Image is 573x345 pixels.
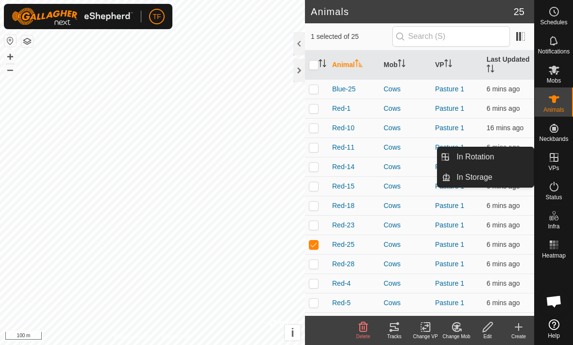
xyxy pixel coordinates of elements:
[21,35,33,47] button: Map Layers
[384,259,427,269] div: Cows
[435,279,464,287] a: Pasture 1
[384,123,427,133] div: Cows
[487,202,520,209] span: 14 Oct 2025 at 5:52 pm
[539,287,569,316] div: Open chat
[384,84,427,94] div: Cows
[384,298,427,308] div: Cows
[514,4,524,19] span: 25
[431,51,483,80] th: VP
[384,103,427,114] div: Cows
[487,104,520,112] span: 14 Oct 2025 at 5:52 pm
[332,103,351,114] span: Red-1
[380,51,431,80] th: Mob
[545,194,562,200] span: Status
[332,220,354,230] span: Red-23
[548,165,559,171] span: VPs
[435,202,464,209] a: Pasture 1
[456,172,492,183] span: In Storage
[435,163,464,171] a: Pasture 1
[12,8,133,25] img: Gallagher Logo
[451,168,534,187] a: In Storage
[332,142,354,153] span: Red-11
[487,299,520,307] span: 14 Oct 2025 at 5:52 pm
[4,35,16,47] button: Reset Map
[356,334,371,339] span: Delete
[472,333,503,340] div: Edit
[384,162,427,172] div: Cows
[548,224,559,229] span: Infra
[114,332,151,341] a: Privacy Policy
[384,181,427,191] div: Cows
[328,51,380,80] th: Animal
[162,332,191,341] a: Contact Us
[540,19,567,25] span: Schedules
[332,201,354,211] span: Red-18
[483,51,534,80] th: Last Updated
[503,333,534,340] div: Create
[535,315,573,343] a: Help
[451,147,534,167] a: In Rotation
[311,6,514,17] h2: Animals
[538,49,570,54] span: Notifications
[332,240,354,250] span: Red-25
[487,66,494,74] p-sorticon: Activate to sort
[435,182,464,190] a: Pasture 1
[539,136,568,142] span: Neckbands
[4,51,16,63] button: +
[311,32,392,42] span: 1 selected of 25
[319,61,326,69] p-sorticon: Activate to sort
[487,221,520,229] span: 14 Oct 2025 at 5:52 pm
[332,298,351,308] span: Red-5
[487,143,520,151] span: 14 Oct 2025 at 5:52 pm
[384,220,427,230] div: Cows
[435,104,464,112] a: Pasture 1
[379,333,410,340] div: Tracks
[384,201,427,211] div: Cows
[398,61,405,69] p-sorticon: Activate to sort
[438,147,534,167] li: In Rotation
[410,333,441,340] div: Change VP
[487,241,520,248] span: 14 Oct 2025 at 5:52 pm
[444,61,452,69] p-sorticon: Activate to sort
[435,221,464,229] a: Pasture 1
[547,78,561,84] span: Mobs
[435,85,464,93] a: Pasture 1
[487,260,520,268] span: 14 Oct 2025 at 5:52 pm
[291,326,294,339] span: i
[332,84,355,94] span: Blue-25
[435,241,464,248] a: Pasture 1
[332,278,351,289] span: Red-4
[332,123,354,133] span: Red-10
[456,151,494,163] span: In Rotation
[392,26,510,47] input: Search (S)
[285,325,301,341] button: i
[384,142,427,153] div: Cows
[548,333,560,339] span: Help
[487,279,520,287] span: 14 Oct 2025 at 5:52 pm
[487,124,523,132] span: 14 Oct 2025 at 5:42 pm
[438,168,534,187] li: In Storage
[543,107,564,113] span: Animals
[441,333,472,340] div: Change Mob
[435,143,464,151] a: Pasture 1
[384,240,427,250] div: Cows
[435,299,464,307] a: Pasture 1
[4,64,16,75] button: –
[542,253,566,259] span: Heatmap
[332,181,354,191] span: Red-15
[487,85,520,93] span: 14 Oct 2025 at 5:52 pm
[332,162,354,172] span: Red-14
[332,259,354,269] span: Red-28
[355,61,363,69] p-sorticon: Activate to sort
[384,278,427,289] div: Cows
[435,260,464,268] a: Pasture 1
[435,124,464,132] a: Pasture 1
[487,182,520,190] span: 14 Oct 2025 at 5:52 pm
[152,12,161,22] span: TF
